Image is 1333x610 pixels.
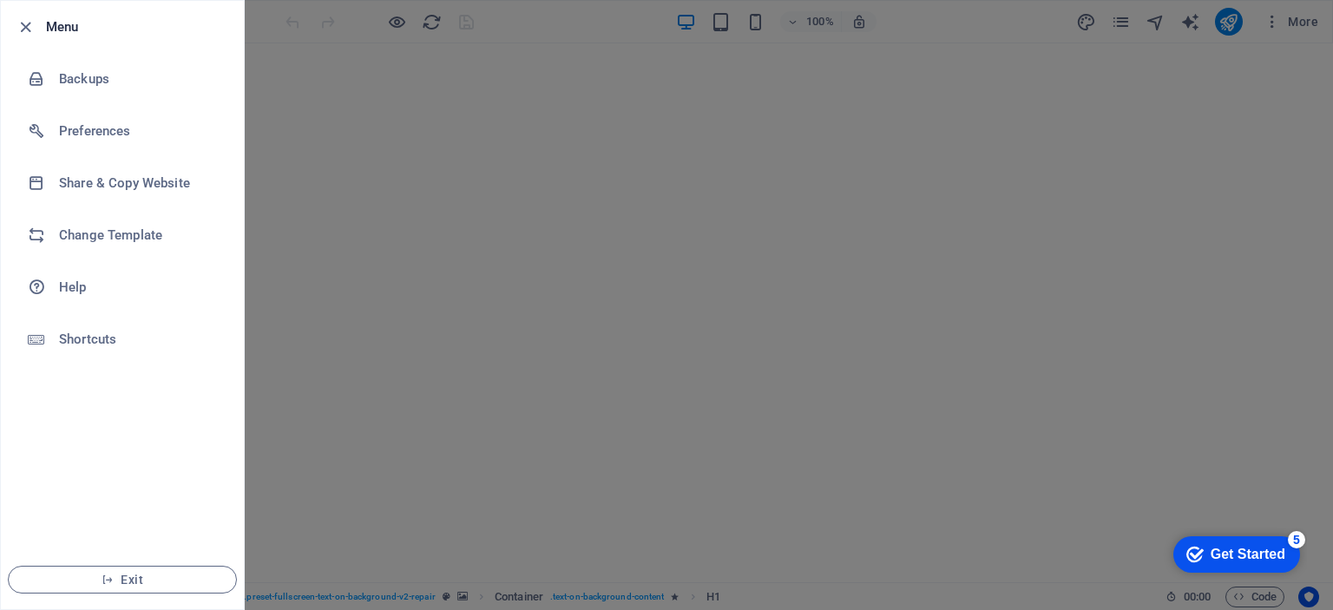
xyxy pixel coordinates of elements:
a: Skip to main content [7,7,122,22]
h6: Share & Copy Website [59,173,220,193]
span: Exit [23,573,222,587]
div: Get Started [51,19,126,35]
button: Exit [8,566,237,594]
h6: Help [59,277,220,298]
h6: Backups [59,69,220,89]
div: 5 [128,3,146,21]
div: Get Started 5 items remaining, 0% complete [14,9,141,45]
h6: Menu [46,16,230,37]
h6: Change Template [59,225,220,246]
a: Help [1,261,244,313]
h6: Shortcuts [59,329,220,350]
h6: Preferences [59,121,220,141]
